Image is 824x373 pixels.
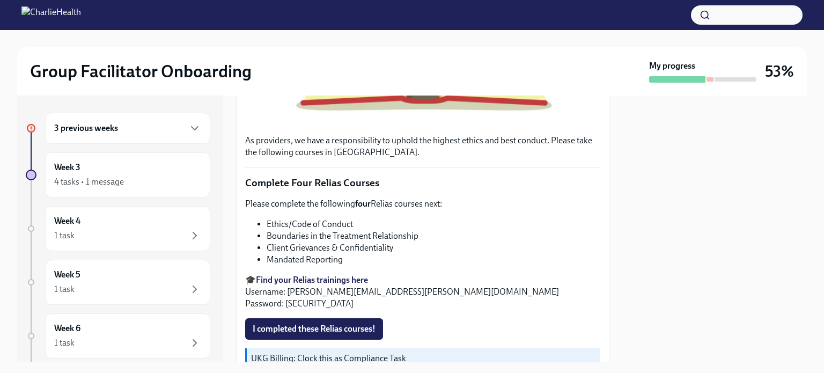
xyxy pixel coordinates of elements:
li: Boundaries in the Treatment Relationship [267,230,600,242]
p: Complete Four Relias Courses [245,176,600,190]
h6: 3 previous weeks [54,122,118,134]
div: 1 task [54,230,75,242]
li: Client Grievances & Confidentiality [267,242,600,254]
h6: Week 6 [54,323,80,334]
div: 3 previous weeks [45,113,210,144]
div: 1 task [54,337,75,349]
li: Mandated Reporting [267,254,600,266]
div: 4 tasks • 1 message [54,176,124,188]
h6: Week 3 [54,162,80,173]
p: UKG Billing: Clock this as Compliance Task [251,353,596,364]
strong: four [355,199,371,209]
span: I completed these Relias courses! [253,324,376,334]
h2: Group Facilitator Onboarding [30,61,252,82]
strong: My progress [649,60,695,72]
div: 1 task [54,283,75,295]
p: As providers, we have a responsibility to uphold the highest ethics and best conduct. Please take... [245,135,600,158]
p: 🎓 Username: [PERSON_NAME][EMAIL_ADDRESS][PERSON_NAME][DOMAIN_NAME] Password: [SECURITY_DATA] [245,274,600,310]
img: CharlieHealth [21,6,81,24]
a: Week 61 task [26,313,210,359]
a: Week 41 task [26,206,210,251]
p: Please complete the following Relias courses next: [245,198,600,210]
button: I completed these Relias courses! [245,318,383,340]
h3: 53% [765,62,794,81]
li: Ethics/Code of Conduct [267,218,600,230]
a: Week 34 tasks • 1 message [26,152,210,198]
h6: Week 4 [54,215,80,227]
a: Find your Relias trainings here [256,275,368,285]
a: Week 51 task [26,260,210,305]
h6: Week 5 [54,269,80,281]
